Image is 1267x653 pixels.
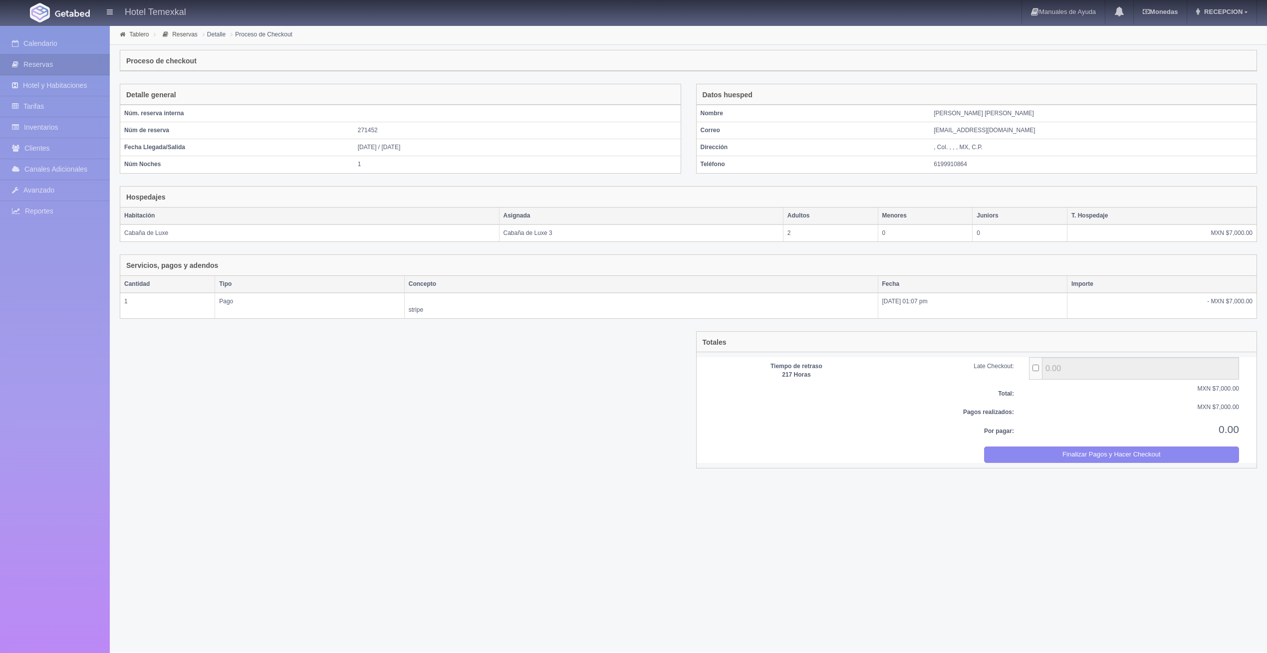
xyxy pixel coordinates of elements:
[120,293,215,318] td: 1
[172,31,198,38] a: Reservas
[1042,357,1239,380] input: ...
[120,208,499,224] th: Habitación
[963,409,1014,416] b: Pagos realizados:
[215,293,405,318] td: Pago
[1021,385,1247,393] div: MXN $7,000.00
[125,5,186,17] h4: Hotel Temexkal
[55,9,90,17] img: Getabed
[404,293,878,318] td: stripe
[120,276,215,293] th: Cantidad
[930,139,1257,156] td: , Col. , , , MX, C.P.
[998,390,1014,397] b: Total:
[1143,8,1178,15] b: Monedas
[354,156,681,173] td: 1
[120,122,354,139] th: Núm de reserva
[120,105,354,122] th: Núm. reserva interna
[1021,403,1247,412] div: MXN $7,000.00
[973,208,1067,224] th: Juniors
[120,156,354,173] th: Núm Noches
[120,139,354,156] th: Fecha Llegada/Salida
[30,3,50,22] img: Getabed
[770,363,822,378] b: Tiempo de retraso 217 Horas
[783,208,878,224] th: Adultos
[878,224,973,241] td: 0
[697,156,930,173] th: Teléfono
[228,29,295,39] li: Proceso de Checkout
[1067,293,1257,318] td: - MXN $7,000.00
[1067,276,1257,293] th: Importe
[1032,365,1039,371] input: ...
[126,262,218,269] h4: Servicios, pagos y adendos
[126,57,197,65] h4: Proceso de checkout
[703,91,753,99] h4: Datos huesped
[697,105,930,122] th: Nombre
[930,156,1257,173] td: 6199910864
[878,276,1067,293] th: Fecha
[1067,224,1257,241] td: MXN $7,000.00
[126,91,176,99] h4: Detalle general
[1067,208,1257,224] th: T. Hospedaje
[878,293,1067,318] td: [DATE] 01:07 pm
[499,224,783,241] td: Cabaña de Luxe 3
[499,208,783,224] th: Asignada
[404,276,878,293] th: Concepto
[129,31,149,38] a: Tablero
[1021,422,1247,436] div: 0.00
[126,194,166,201] h4: Hospedajes
[886,362,1021,371] div: Late Checkout:
[200,29,228,39] li: Detalle
[703,339,727,346] h4: Totales
[1202,8,1243,15] span: RECEPCION
[215,276,405,293] th: Tipo
[783,224,878,241] td: 2
[930,122,1257,139] td: [EMAIL_ADDRESS][DOMAIN_NAME]
[878,208,973,224] th: Menores
[697,139,930,156] th: Dirección
[984,428,1014,435] b: Por pagar:
[984,446,1239,463] button: Finalizar Pagos y Hacer Checkout
[697,122,930,139] th: Correo
[120,224,499,241] td: Cabaña de Luxe
[354,122,681,139] td: 271452
[973,224,1067,241] td: 0
[930,105,1257,122] td: [PERSON_NAME] [PERSON_NAME]
[354,139,681,156] td: [DATE] / [DATE]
